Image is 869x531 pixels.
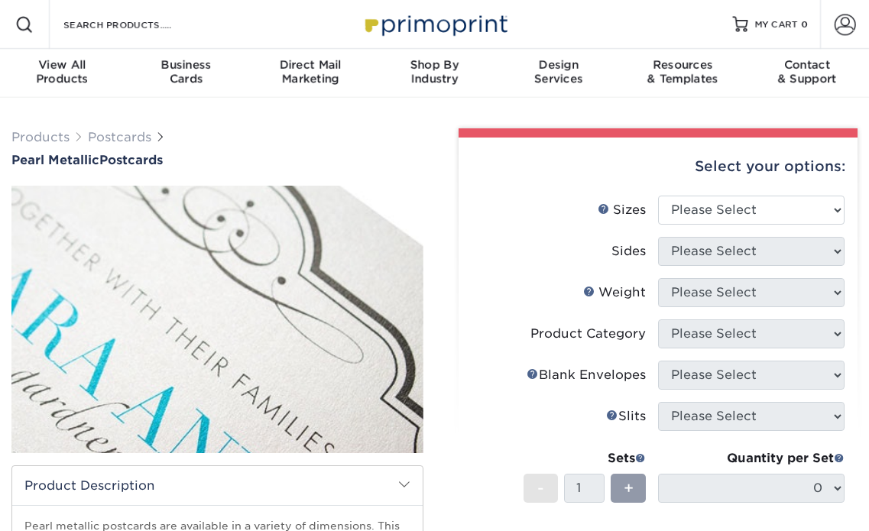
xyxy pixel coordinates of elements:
span: 0 [801,19,808,30]
a: DesignServices [497,49,621,98]
div: Sides [611,242,646,261]
a: Shop ByIndustry [372,49,496,98]
span: MY CART [754,18,798,31]
h1: Postcards [11,153,423,167]
a: Contact& Support [745,49,869,98]
div: Sizes [598,201,646,219]
div: Cards [124,58,248,86]
div: Blank Envelopes [527,366,646,384]
a: Resources& Templates [621,49,744,98]
span: Pearl Metallic [11,153,99,167]
div: Weight [583,283,646,302]
span: Shop By [372,58,496,72]
span: - [537,477,544,500]
div: & Support [745,58,869,86]
div: Marketing [248,58,372,86]
div: Quantity per Set [658,449,845,468]
a: Pearl MetallicPostcards [11,153,423,167]
div: Slits [606,407,646,426]
img: Pearl Metallic 01 [11,177,423,462]
a: Products [11,130,70,144]
div: Industry [372,58,496,86]
div: Sets [524,449,646,468]
input: SEARCH PRODUCTS..... [62,15,211,34]
div: & Templates [621,58,744,86]
div: Services [497,58,621,86]
a: BusinessCards [124,49,248,98]
span: Direct Mail [248,58,372,72]
a: Direct MailMarketing [248,49,372,98]
div: Product Category [530,325,646,343]
span: Design [497,58,621,72]
span: Resources [621,58,744,72]
div: Select your options: [471,138,846,196]
span: + [624,477,634,500]
img: Primoprint [358,8,511,40]
span: Contact [745,58,869,72]
span: Business [124,58,248,72]
h2: Product Description [12,466,423,505]
a: Postcards [88,130,151,144]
